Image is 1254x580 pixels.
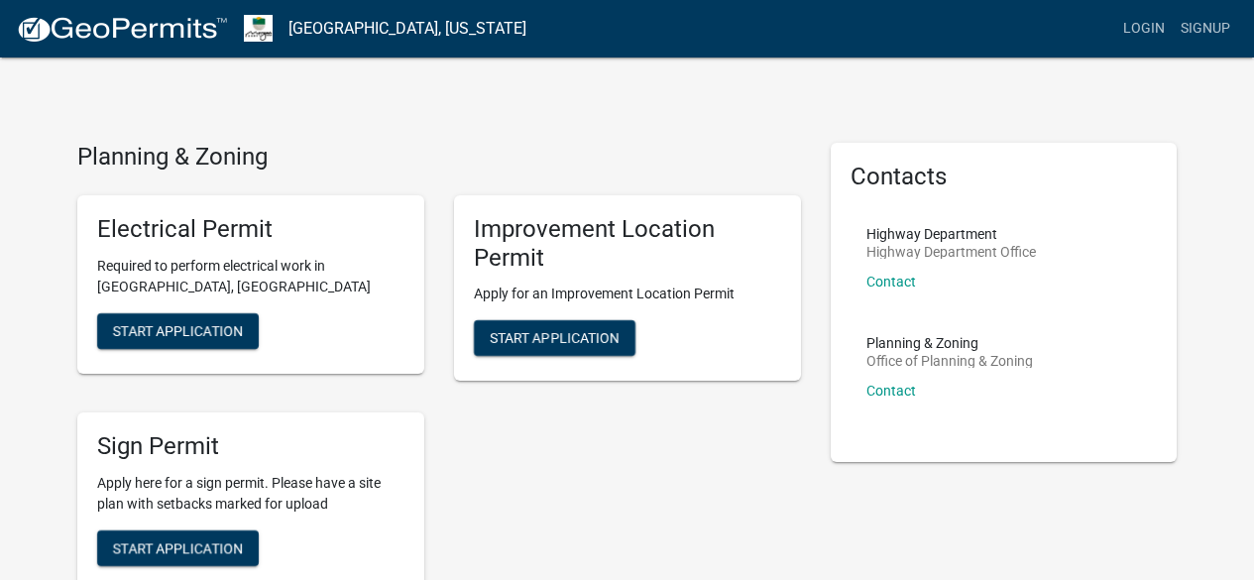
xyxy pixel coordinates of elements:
[77,143,801,172] h4: Planning & Zoning
[97,473,404,515] p: Apply here for a sign permit. Please have a site plan with setbacks marked for upload
[1173,10,1238,48] a: Signup
[1115,10,1173,48] a: Login
[866,227,1036,241] p: Highway Department
[474,284,781,304] p: Apply for an Improvement Location Permit
[97,530,259,566] button: Start Application
[97,256,404,297] p: Required to perform electrical work in [GEOGRAPHIC_DATA], [GEOGRAPHIC_DATA]
[866,354,1033,368] p: Office of Planning & Zoning
[97,215,404,244] h5: Electrical Permit
[866,336,1033,350] p: Planning & Zoning
[97,313,259,349] button: Start Application
[113,540,243,556] span: Start Application
[866,274,916,290] a: Contact
[866,383,916,399] a: Contact
[866,245,1036,259] p: Highway Department Office
[288,12,526,46] a: [GEOGRAPHIC_DATA], [US_STATE]
[490,330,620,346] span: Start Application
[474,320,635,356] button: Start Application
[851,163,1158,191] h5: Contacts
[113,322,243,338] span: Start Application
[97,432,404,461] h5: Sign Permit
[244,15,273,42] img: Morgan County, Indiana
[474,215,781,273] h5: Improvement Location Permit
